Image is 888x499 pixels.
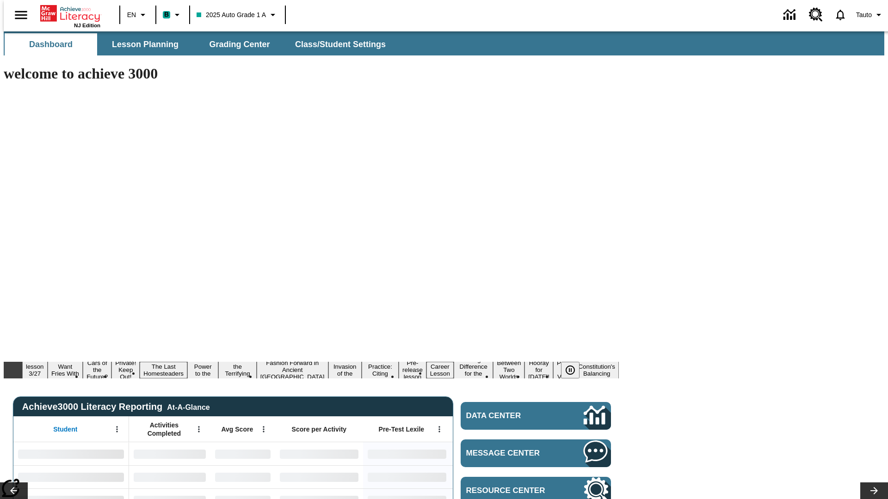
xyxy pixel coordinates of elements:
[4,31,884,55] div: SubNavbar
[328,355,362,385] button: Slide 9 The Invasion of the Free CD
[29,39,73,50] span: Dashboard
[167,402,210,412] div: At-A-Glance
[292,425,347,433] span: Score per Activity
[164,9,169,20] span: B
[192,422,206,436] button: Open Menu
[454,355,493,385] button: Slide 13 Making a Difference for the Planet
[221,425,253,433] span: Avg Score
[40,4,100,23] a: Home
[4,65,619,82] h1: welcome to achieve 3000
[856,10,872,20] span: Tauto
[210,442,275,465] div: No Data,
[426,362,454,378] button: Slide 12 Career Lesson
[209,39,270,50] span: Grading Center
[197,10,266,20] span: 2025 Auto Grade 1 A
[461,439,611,467] a: Message Center
[74,23,100,28] span: NJ Edition
[110,422,124,436] button: Open Menu
[288,33,393,55] button: Class/Student Settings
[379,425,425,433] span: Pre-Test Lexile
[140,362,187,378] button: Slide 5 The Last Homesteaders
[193,6,282,23] button: Class: 2025 Auto Grade 1 A, Select your class
[493,358,524,382] button: Slide 14 Between Two Worlds
[803,2,828,27] a: Resource Center, Will open in new tab
[553,358,574,382] button: Slide 16 Point of View
[257,358,328,382] button: Slide 8 Fashion Forward in Ancient Rome
[432,422,446,436] button: Open Menu
[22,355,48,385] button: Slide 1 Test lesson 3/27 en
[466,411,553,420] span: Data Center
[257,422,271,436] button: Open Menu
[574,355,619,385] button: Slide 17 The Constitution's Balancing Act
[53,425,77,433] span: Student
[187,355,218,385] button: Slide 6 Solar Power to the People
[134,421,195,438] span: Activities Completed
[399,358,426,382] button: Slide 11 Pre-release lesson
[22,402,210,412] span: Achieve3000 Literacy Reporting
[778,2,803,28] a: Data Center
[159,6,186,23] button: Boost Class color is teal. Change class color
[123,6,153,23] button: Language: EN, Select a language
[210,465,275,488] div: No Data,
[83,358,111,382] button: Slide 3 Cars of the Future?
[40,3,100,28] div: Home
[828,3,852,27] a: Notifications
[127,10,136,20] span: EN
[362,355,399,385] button: Slide 10 Mixed Practice: Citing Evidence
[461,402,611,430] a: Data Center
[129,442,210,465] div: No Data,
[99,33,191,55] button: Lesson Planning
[7,1,35,29] button: Open side menu
[524,358,553,382] button: Slide 15 Hooray for Constitution Day!
[561,362,589,378] div: Pause
[48,355,83,385] button: Slide 2 Do You Want Fries With That?
[852,6,888,23] button: Profile/Settings
[5,33,97,55] button: Dashboard
[111,358,140,382] button: Slide 4 Private! Keep Out!
[561,362,580,378] button: Pause
[466,449,556,458] span: Message Center
[4,33,394,55] div: SubNavbar
[129,465,210,488] div: No Data,
[193,33,286,55] button: Grading Center
[295,39,386,50] span: Class/Student Settings
[466,486,556,495] span: Resource Center
[112,39,179,50] span: Lesson Planning
[218,355,256,385] button: Slide 7 Attack of the Terrifying Tomatoes
[860,482,888,499] button: Lesson carousel, Next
